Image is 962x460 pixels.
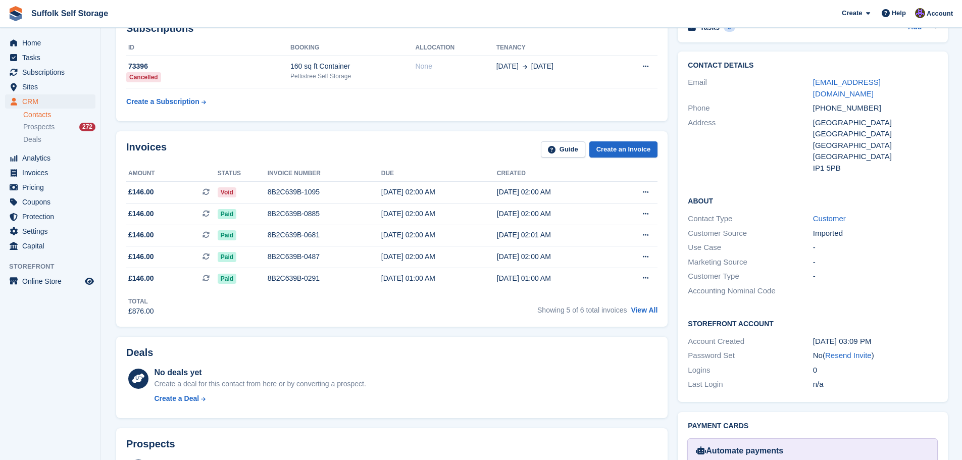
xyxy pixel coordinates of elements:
div: [GEOGRAPHIC_DATA] [813,117,938,129]
div: [DATE] 02:00 AM [381,230,497,240]
div: Pettistree Self Storage [290,72,415,81]
div: [DATE] 02:00 AM [497,187,613,197]
span: £146.00 [128,273,154,284]
img: Emma [915,8,925,18]
div: - [813,271,938,282]
div: Automate payments [696,445,929,457]
div: - [813,257,938,268]
h2: Storefront Account [688,318,938,328]
div: [DATE] 02:00 AM [381,251,497,262]
span: Tasks [22,50,83,65]
div: [GEOGRAPHIC_DATA] [813,140,938,151]
a: Prospects 272 [23,122,95,132]
a: menu [5,274,95,288]
h2: Payment cards [688,422,938,430]
span: Deals [23,135,41,144]
span: Paid [218,252,236,262]
a: View All [631,306,657,314]
div: [DATE] 02:00 AM [497,251,613,262]
span: £146.00 [128,209,154,219]
a: Create a Deal [154,393,366,404]
a: menu [5,36,95,50]
div: Accounting Nominal Code [688,285,813,297]
div: Email [688,77,813,99]
span: Account [927,9,953,19]
div: Cancelled [126,72,161,82]
a: Contacts [23,110,95,120]
span: Capital [22,239,83,253]
h2: About [688,195,938,206]
span: CRM [22,94,83,109]
div: [PHONE_NUMBER] [813,103,938,114]
div: [DATE] 02:00 AM [381,209,497,219]
span: Subscriptions [22,65,83,79]
img: stora-icon-8386f47178a22dfd0bd8f6a31ec36ba5ce8667c1dd55bd0f319d3a0aa187defe.svg [8,6,23,21]
a: menu [5,94,95,109]
a: Create an Invoice [589,141,658,158]
span: Invoices [22,166,83,180]
div: [DATE] 01:00 AM [497,273,613,284]
a: menu [5,195,95,209]
th: Allocation [415,40,496,56]
span: [DATE] [496,61,519,72]
a: menu [5,50,95,65]
span: ( ) [823,351,874,360]
div: Password Set [688,350,813,362]
div: Contact Type [688,213,813,225]
a: menu [5,166,95,180]
span: Paid [218,230,236,240]
div: Address [688,117,813,174]
a: menu [5,210,95,224]
span: Settings [22,224,83,238]
div: No [813,350,938,362]
span: Void [218,187,236,197]
div: No deals yet [154,367,366,379]
div: Total [128,297,154,306]
a: menu [5,180,95,194]
div: £876.00 [128,306,154,317]
a: Guide [541,141,585,158]
a: Deals [23,134,95,145]
th: Created [497,166,613,182]
div: 272 [79,123,95,131]
a: [EMAIL_ADDRESS][DOMAIN_NAME] [813,78,881,98]
div: [DATE] 02:00 AM [381,187,497,197]
span: [DATE] [531,61,553,72]
a: menu [5,151,95,165]
div: [GEOGRAPHIC_DATA] [813,128,938,140]
div: Create a Subscription [126,96,199,107]
h2: Tasks [700,23,720,32]
div: 8B2C639B-0681 [268,230,381,240]
h2: Prospects [126,438,175,450]
div: Customer Type [688,271,813,282]
div: Last Login [688,379,813,390]
h2: Invoices [126,141,167,158]
div: None [415,61,496,72]
a: Resend Invite [825,351,872,360]
span: Prospects [23,122,55,132]
div: [DATE] 03:09 PM [813,336,938,347]
span: Coupons [22,195,83,209]
div: [DATE] 02:01 AM [497,230,613,240]
div: 8B2C639B-0487 [268,251,381,262]
span: Paid [218,209,236,219]
span: £146.00 [128,251,154,262]
span: Paid [218,274,236,284]
div: Account Created [688,336,813,347]
a: Suffolk Self Storage [27,5,112,22]
span: Protection [22,210,83,224]
span: Create [842,8,862,18]
span: Storefront [9,262,100,272]
div: IP1 5PB [813,163,938,174]
span: Pricing [22,180,83,194]
a: menu [5,239,95,253]
a: Preview store [83,275,95,287]
th: Booking [290,40,415,56]
div: 0 [724,23,735,32]
span: Showing 5 of 6 total invoices [537,306,627,314]
h2: Subscriptions [126,23,657,34]
div: n/a [813,379,938,390]
th: Status [218,166,268,182]
div: Logins [688,365,813,376]
th: Tenancy [496,40,614,56]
